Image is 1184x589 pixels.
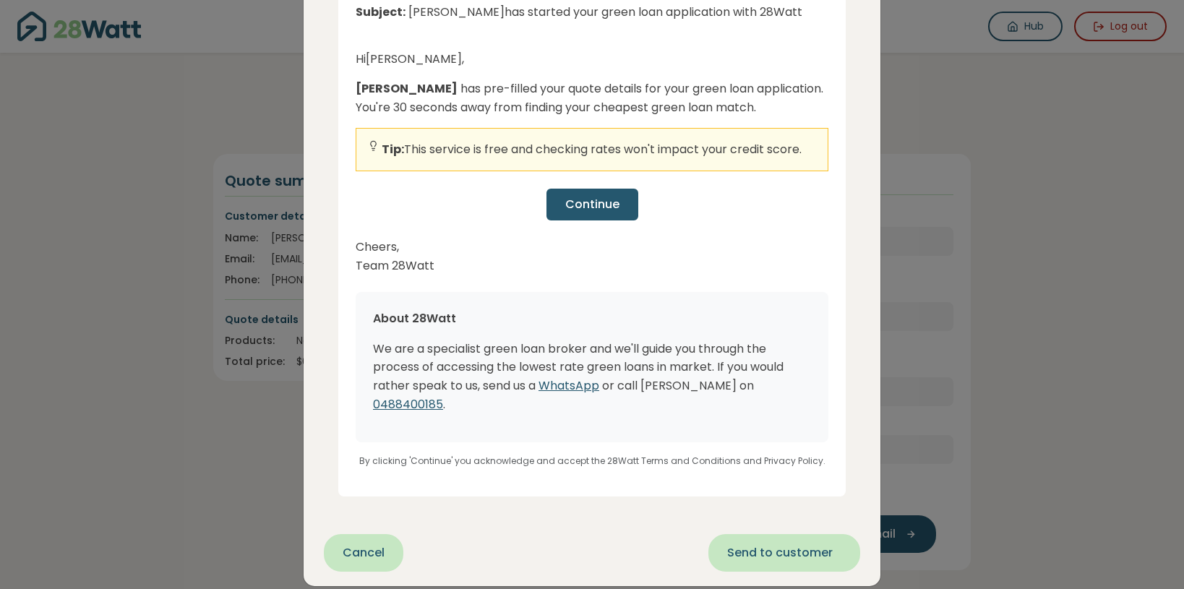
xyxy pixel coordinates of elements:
[356,4,828,38] div: [PERSON_NAME] has started your green loan application with 28Watt
[373,310,456,327] span: About 28Watt
[343,544,385,562] span: Cancel
[356,79,828,116] p: has pre-filled your quote details for your green loan application. You're 30 seconds away from fi...
[356,50,828,69] p: Hi [PERSON_NAME] ,
[565,196,619,213] span: Continue
[708,534,860,572] button: Send to customer
[324,534,403,572] button: Cancel
[356,442,828,468] p: By clicking 'Continue' you acknowledge and accept the 28Watt Terms and Conditions and Privacy Pol...
[539,377,599,394] a: WhatsApp
[356,80,458,97] strong: [PERSON_NAME]
[356,4,406,20] strong: Subject:
[382,141,404,158] strong: Tip:
[373,396,443,413] a: 0488400185
[546,189,638,220] button: Continue
[727,544,833,562] span: Send to customer
[356,238,828,275] p: Cheers, Team 28Watt
[382,140,802,159] p: This service is free and checking rates won't impact your credit score.
[373,340,811,413] p: We are a specialist green loan broker and we'll guide you through the process of accessing the lo...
